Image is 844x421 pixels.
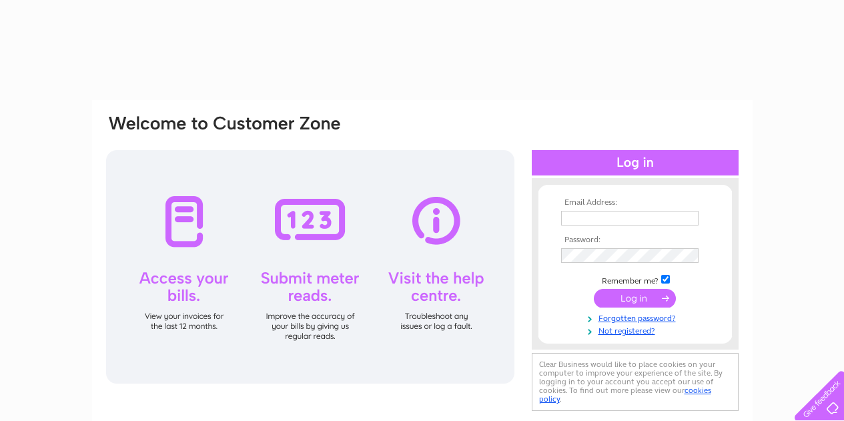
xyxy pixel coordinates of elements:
[558,198,713,207] th: Email Address:
[594,289,676,308] input: Submit
[539,386,711,404] a: cookies policy
[561,324,713,336] a: Not registered?
[558,236,713,245] th: Password:
[532,353,739,411] div: Clear Business would like to place cookies on your computer to improve your experience of the sit...
[558,273,713,286] td: Remember me?
[561,311,713,324] a: Forgotten password?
